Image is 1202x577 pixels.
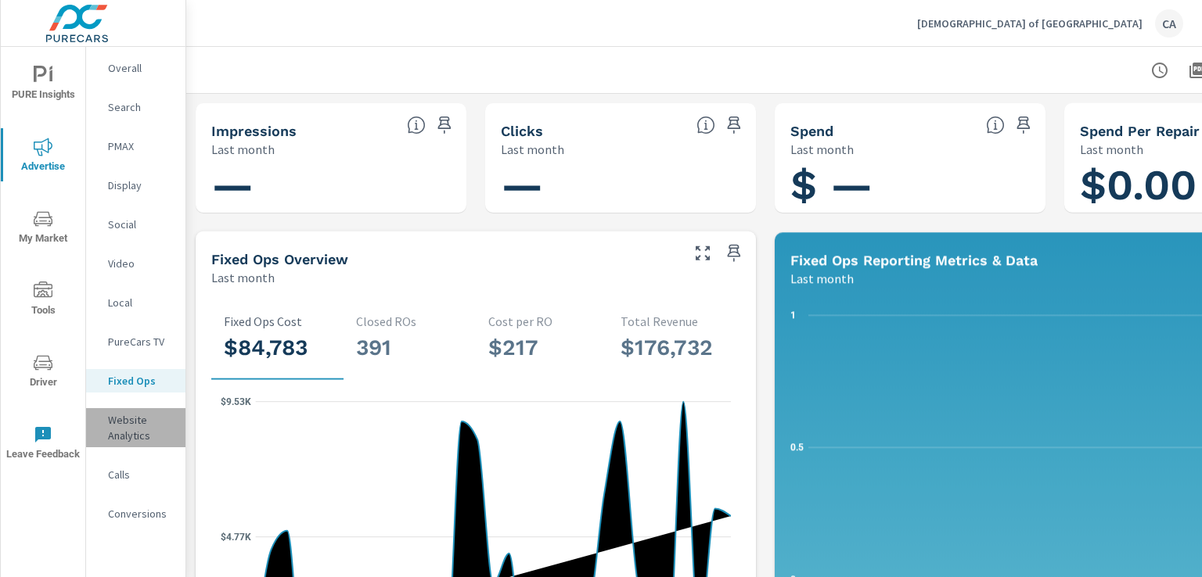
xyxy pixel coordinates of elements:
[86,369,185,392] div: Fixed Ops
[621,314,728,328] p: Total Revenue
[1080,140,1143,159] p: Last month
[501,123,543,139] h5: Clicks
[5,138,81,176] span: Advertise
[1,47,85,478] div: nav menu
[722,113,747,138] span: Save this to your personalized report
[86,213,185,236] div: Social
[356,335,463,361] h3: 391
[86,56,185,80] div: Overall
[86,174,185,197] div: Display
[1011,113,1036,138] span: Save this to your personalized report
[211,140,275,159] p: Last month
[211,123,297,139] h5: Impressions
[488,335,596,361] h3: $217
[221,396,251,407] text: $9.53K
[86,252,185,275] div: Video
[221,532,251,543] text: $4.77K
[790,159,1030,212] h1: $ —
[432,113,457,138] span: Save this to your personalized report
[986,116,1005,134] span: The amount of money spent on advertising during the period.
[722,241,747,266] span: Save this to your personalized report
[5,66,81,104] span: PURE Insights
[501,159,740,212] h1: —
[501,140,564,159] p: Last month
[407,116,426,134] span: The number of times an ad was shown on your behalf.
[224,335,331,361] h3: $84,783
[108,506,173,521] p: Conversions
[488,314,596,328] p: Cost per RO
[86,502,185,525] div: Conversions
[917,16,1143,30] p: [DEMOGRAPHIC_DATA] of [GEOGRAPHIC_DATA]
[211,251,348,267] h5: Fixed Ops Overview
[211,268,275,287] p: Last month
[86,134,185,158] div: PMAX
[108,217,173,232] p: Social
[790,310,796,321] text: 1
[108,295,173,310] p: Local
[696,116,715,134] span: The number of times an ad was clicked by a consumer.
[108,138,173,154] p: PMAX
[790,252,1038,268] h5: Fixed Ops Reporting Metrics & Data
[86,408,185,447] div: Website Analytics
[5,281,81,320] span: Tools
[356,314,463,328] p: Closed ROs
[108,177,173,193] p: Display
[5,210,81,248] span: My Market
[108,60,173,76] p: Overall
[621,335,728,361] h3: $176,732
[108,256,173,271] p: Video
[5,425,81,464] span: Leave Feedback
[224,314,331,328] p: Fixed Ops Cost
[211,159,451,212] h1: —
[790,140,854,159] p: Last month
[108,334,173,349] p: PureCars TV
[86,463,185,486] div: Calls
[790,442,804,453] text: 0.5
[790,123,833,139] h5: Spend
[5,353,81,392] span: Driver
[1155,9,1183,38] div: CA
[86,330,185,353] div: PureCars TV
[86,95,185,119] div: Search
[108,99,173,115] p: Search
[108,412,173,443] p: Website Analytics
[690,241,715,266] button: Make Fullscreen
[790,269,854,288] p: Last month
[108,373,173,389] p: Fixed Ops
[86,291,185,314] div: Local
[108,467,173,482] p: Calls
